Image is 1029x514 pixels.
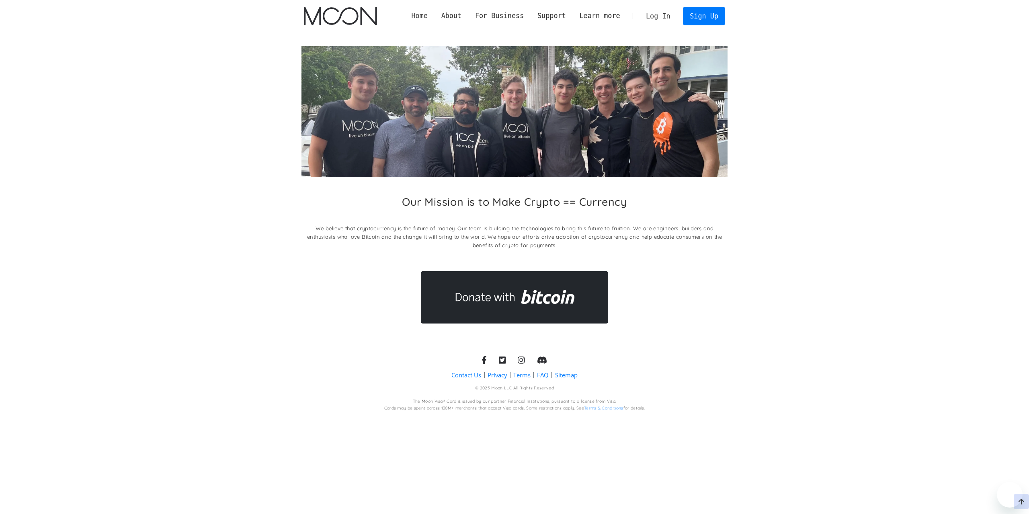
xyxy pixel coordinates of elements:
a: Log In [639,7,677,25]
div: For Business [468,11,531,21]
h2: Our Mission is to Make Crypto == Currency [402,195,627,208]
a: Contact Us [451,371,481,379]
a: home [304,7,377,25]
p: We believe that cryptocurrency is the future of money. Our team is building the technologies to b... [301,224,728,250]
div: The Moon Visa® Card is issued by our partner Financial Institutions, pursuant to a license from V... [413,399,617,405]
img: Moon Logo [304,7,377,25]
div: Support [537,11,566,21]
iframe: Button to launch messaging window [997,482,1023,508]
div: About [435,11,468,21]
a: Terms [513,371,531,379]
a: Privacy [488,371,507,379]
a: Sign Up [683,7,725,25]
div: © 2025 Moon LLC All Rights Reserved [475,385,554,391]
div: For Business [475,11,524,21]
div: Cards may be spent across 130M+ merchants that accept Visa cards. Some restrictions apply. See fo... [384,405,645,412]
div: About [441,11,462,21]
a: Home [405,11,435,21]
a: Sitemap [555,371,578,379]
div: Support [531,11,572,21]
a: FAQ [537,371,549,379]
div: Learn more [573,11,627,21]
div: Learn more [579,11,620,21]
a: Terms & Conditions [584,405,623,411]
